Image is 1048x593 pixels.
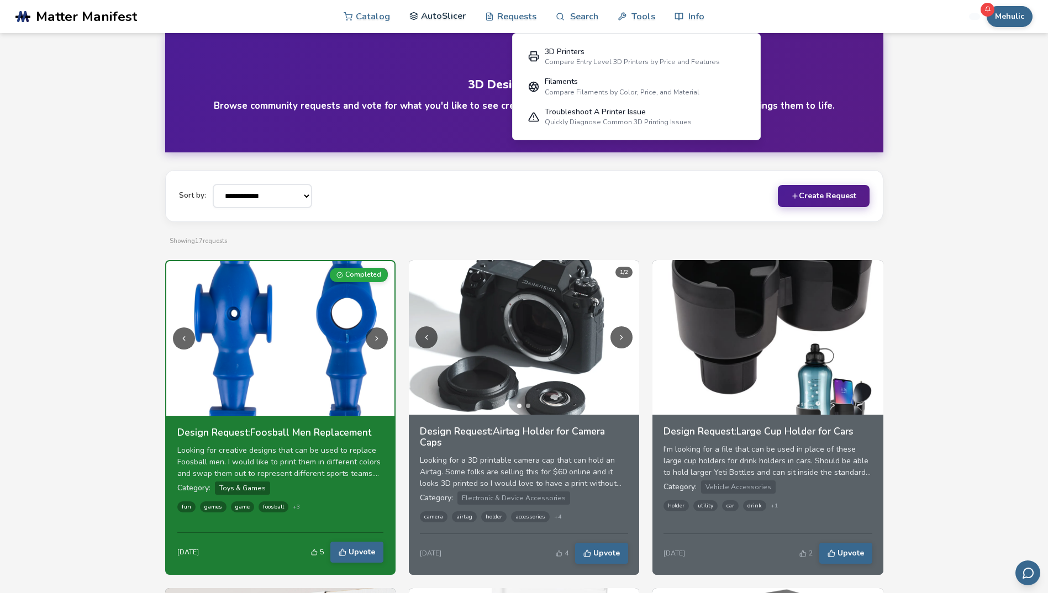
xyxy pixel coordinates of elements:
span: + 4 [554,513,561,520]
div: [DATE] [420,549,441,557]
a: Design Request:Foosball Men Replacement [177,427,383,444]
span: holder [481,511,507,522]
span: Toys & Games [215,481,270,495]
span: Upvote [349,548,375,557]
button: Go to image 1 [517,404,522,408]
a: Design Request:Airtag Holder for Camera Caps [420,426,628,454]
h3: Design Request: Large Cup Holder for Cars [663,426,872,437]
a: Troubleshoot A Printer IssueQuickly Diagnose Common 3D Printing Issues [520,102,752,132]
span: games [200,501,227,512]
button: Create Request [778,185,870,207]
button: Mehulic [987,6,1033,27]
h3: Design Request: Airtag Holder for Camera Caps [420,426,628,448]
span: accessories [511,511,550,522]
button: Go to image 2 [282,405,287,409]
h4: Browse community requests and vote for what you'd like to see created. Our design team reviews th... [214,99,835,112]
span: fun [177,501,196,512]
span: holder [663,500,689,511]
span: Matter Manifest [36,9,137,24]
div: Compare Filaments by Color, Price, and Material [545,88,699,96]
span: Vehicle Accessories [701,480,776,494]
span: + 3 [293,504,300,510]
button: Go to image 1 [273,405,278,409]
span: drink [743,500,766,511]
span: 2 [809,549,813,557]
div: Filaments [545,77,699,86]
div: 1 / 2 [615,267,633,278]
button: Previous image [173,327,195,350]
a: FilamentsCompare Filaments by Color, Price, and Material [520,72,752,102]
span: foosball [259,501,288,512]
a: Design Request:Large Cup Holder for Cars [663,426,872,443]
button: Upvote [819,543,872,564]
label: Sort by: [179,192,206,200]
button: Send feedback via email [1015,560,1040,585]
span: Electronic & Device Accessories [457,491,570,505]
span: Completed [345,271,381,279]
button: Upvote [330,542,383,563]
span: airtag [452,511,477,522]
div: 3D Printers [545,47,720,56]
span: Upvote [593,549,620,558]
span: game [231,501,254,512]
span: 4 [565,549,568,557]
button: Previous image [415,326,438,348]
span: camera [420,511,447,522]
div: Looking for creative designs that can be used to replace Foosball men. I would like to print them... [177,444,383,479]
button: Upvote [575,543,628,564]
div: I'm looking for a file that can be used in place of these large cup holders for drink holders in ... [663,443,872,478]
div: Looking for a 3D printable camera cap that can hold an Airtag. Some folks are selling this for $6... [420,454,628,489]
img: Large Cup Holder for Cars [652,260,883,415]
div: Quickly Diagnose Common 3D Printing Issues [545,118,692,126]
div: Troubleshoot A Printer Issue [545,108,692,117]
div: [DATE] [663,549,685,557]
span: Upvote [838,549,864,558]
div: Compare Entry Level 3D Printers by Price and Features [545,58,720,66]
span: utility [693,500,718,511]
span: Category: [663,481,697,492]
span: 5 [320,548,324,556]
button: Go to image 2 [526,404,530,408]
span: Category: [420,493,453,503]
a: 3D PrintersCompare Entry Level 3D Printers by Price and Features [520,41,752,72]
button: Next image [366,327,388,350]
button: Next image [610,326,633,348]
span: + 1 [771,502,778,509]
span: car [722,500,739,511]
span: Category: [177,483,210,493]
h1: 3D Design Requests [194,78,855,91]
div: [DATE] [177,548,199,556]
img: Foosball Men Replacement [166,261,394,416]
h3: Design Request: Foosball Men Replacement [177,427,383,438]
p: Showing 17 requests [170,235,879,247]
img: Airtag Holder for Camera Caps [409,260,639,415]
